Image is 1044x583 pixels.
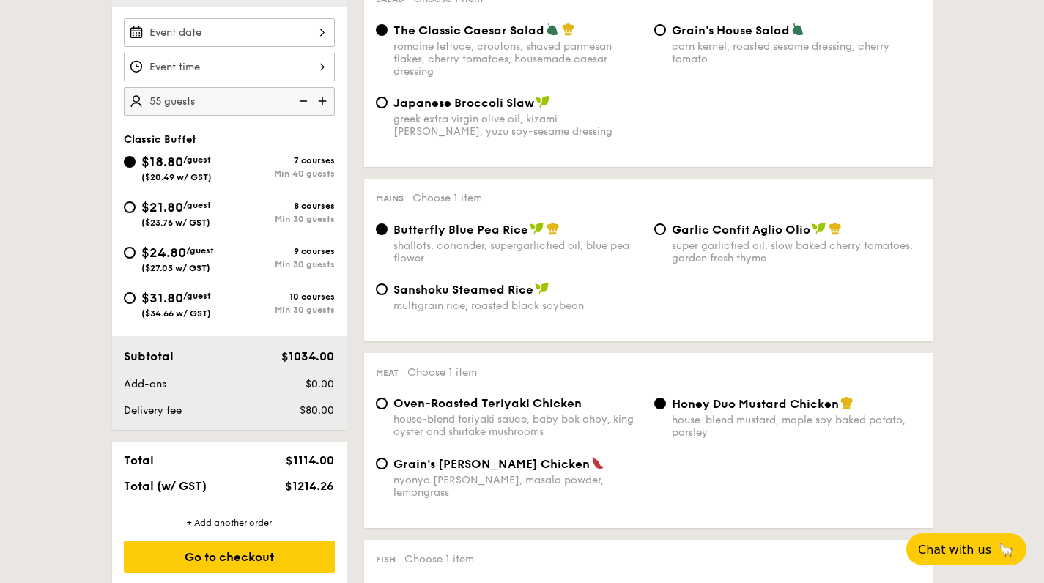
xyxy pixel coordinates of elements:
div: super garlicfied oil, slow baked cherry tomatoes, garden fresh thyme [672,239,921,264]
img: icon-chef-hat.a58ddaea.svg [547,222,560,235]
div: 7 courses [229,155,335,166]
div: Min 30 guests [229,305,335,315]
span: Total (w/ GST) [124,479,207,493]
span: Mains [376,193,404,204]
span: /guest [183,155,211,165]
input: Oven-Roasted Teriyaki Chickenhouse-blend teriyaki sauce, baby bok choy, king oyster and shiitake ... [376,398,388,409]
span: Butterfly Blue Pea Rice [393,223,528,237]
span: $24.80 [141,245,186,261]
img: icon-spicy.37a8142b.svg [591,456,604,469]
input: The Classic Caesar Saladromaine lettuce, croutons, shaved parmesan flakes, cherry tomatoes, house... [376,24,388,36]
div: house-blend teriyaki sauce, baby bok choy, king oyster and shiitake mushrooms [393,413,643,438]
span: Chat with us [918,543,991,557]
span: Honey Duo Mustard Chicken [672,397,839,411]
span: /guest [186,245,214,256]
img: icon-chef-hat.a58ddaea.svg [829,222,842,235]
span: $80.00 [300,404,334,417]
span: /guest [183,200,211,210]
div: house-blend mustard, maple soy baked potato, parsley [672,414,921,439]
input: Honey Duo Mustard Chickenhouse-blend mustard, maple soy baked potato, parsley [654,398,666,409]
div: 9 courses [229,246,335,256]
span: Total [124,453,154,467]
img: icon-vegan.f8ff3823.svg [812,222,826,235]
input: Event time [124,53,335,81]
input: Grain's House Saladcorn kernel, roasted sesame dressing, cherry tomato [654,24,666,36]
input: Event date [124,18,335,47]
span: $1114.00 [286,453,334,467]
img: icon-vegetarian.fe4039eb.svg [546,23,559,36]
span: $1034.00 [281,349,334,363]
input: Sanshoku Steamed Ricemultigrain rice, roasted black soybean [376,283,388,295]
div: Min 30 guests [229,214,335,224]
div: greek extra virgin olive oil, kizami [PERSON_NAME], yuzu soy-sesame dressing [393,113,643,138]
div: Go to checkout [124,541,335,573]
span: $0.00 [306,378,334,390]
div: multigrain rice, roasted black soybean [393,300,643,312]
span: Grain's [PERSON_NAME] Chicken [393,457,590,471]
span: Oven-Roasted Teriyaki Chicken [393,396,582,410]
input: Number of guests [124,87,335,116]
input: Japanese Broccoli Slawgreek extra virgin olive oil, kizami [PERSON_NAME], yuzu soy-sesame dressing [376,97,388,108]
span: $21.80 [141,199,183,215]
span: Subtotal [124,349,174,363]
span: Classic Buffet [124,133,196,146]
span: Fish [376,554,396,565]
span: ($23.76 w/ GST) [141,218,210,228]
span: Sanshoku Steamed Rice [393,283,533,297]
img: icon-vegetarian.fe4039eb.svg [791,23,804,36]
div: shallots, coriander, supergarlicfied oil, blue pea flower [393,239,643,264]
img: icon-reduce.1d2dbef1.svg [291,87,313,115]
img: icon-add.58712e84.svg [313,87,335,115]
span: ($34.66 w/ GST) [141,308,211,319]
div: 10 courses [229,291,335,302]
img: icon-vegan.f8ff3823.svg [535,282,549,295]
div: 8 courses [229,201,335,211]
span: $1214.26 [285,479,334,493]
span: ($27.03 w/ GST) [141,263,210,273]
span: ($20.49 w/ GST) [141,172,212,182]
input: $24.80/guest($27.03 w/ GST)9 coursesMin 30 guests [124,247,136,259]
span: /guest [183,291,211,301]
input: $31.80/guest($34.66 w/ GST)10 coursesMin 30 guests [124,292,136,304]
span: 🦙 [997,541,1015,558]
img: icon-vegan.f8ff3823.svg [536,95,550,108]
span: Garlic Confit Aglio Olio [672,223,810,237]
div: nyonya [PERSON_NAME], masala powder, lemongrass [393,474,643,499]
span: Choose 1 item [404,553,474,565]
input: Grain's [PERSON_NAME] Chickennyonya [PERSON_NAME], masala powder, lemongrass [376,458,388,469]
img: icon-chef-hat.a58ddaea.svg [562,23,575,36]
div: Min 40 guests [229,168,335,179]
span: Choose 1 item [412,192,482,204]
div: corn kernel, roasted sesame dressing, cherry tomato [672,40,921,65]
span: The Classic Caesar Salad [393,23,544,37]
span: $18.80 [141,154,183,170]
span: $31.80 [141,290,183,306]
input: Garlic Confit Aglio Oliosuper garlicfied oil, slow baked cherry tomatoes, garden fresh thyme [654,223,666,235]
input: Butterfly Blue Pea Riceshallots, coriander, supergarlicfied oil, blue pea flower [376,223,388,235]
span: Meat [376,368,399,378]
input: $18.80/guest($20.49 w/ GST)7 coursesMin 40 guests [124,156,136,168]
div: + Add another order [124,517,335,529]
button: Chat with us🦙 [906,533,1026,565]
span: Add-ons [124,378,166,390]
span: Grain's House Salad [672,23,790,37]
span: Japanese Broccoli Slaw [393,96,534,110]
img: icon-vegan.f8ff3823.svg [530,222,544,235]
div: romaine lettuce, croutons, shaved parmesan flakes, cherry tomatoes, housemade caesar dressing [393,40,643,78]
span: Choose 1 item [407,366,477,379]
div: Min 30 guests [229,259,335,270]
img: icon-chef-hat.a58ddaea.svg [840,396,854,409]
input: $21.80/guest($23.76 w/ GST)8 coursesMin 30 guests [124,201,136,213]
span: Delivery fee [124,404,182,417]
